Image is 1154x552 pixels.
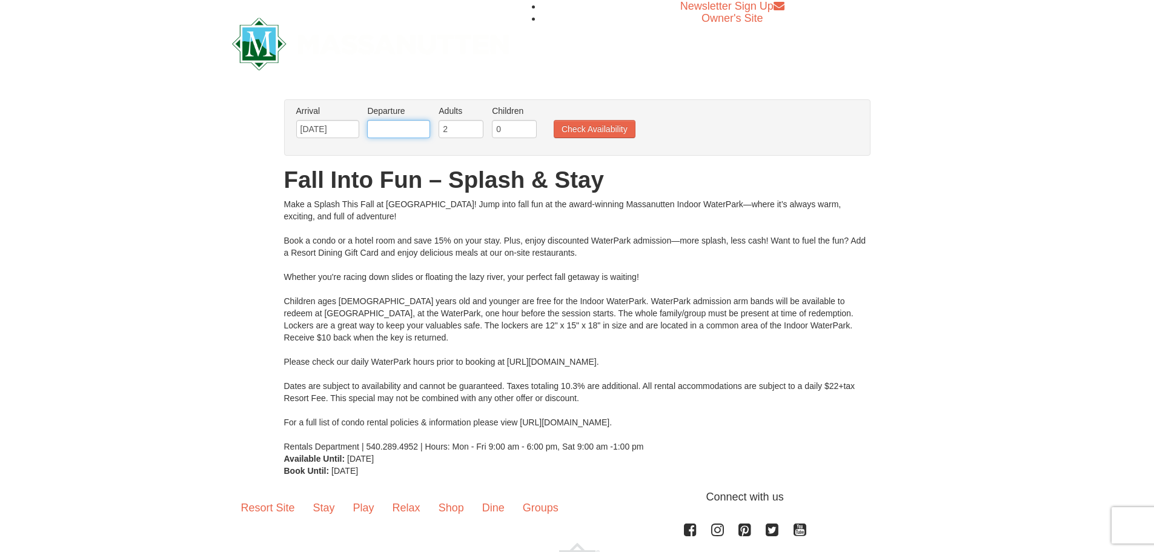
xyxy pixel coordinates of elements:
[473,489,514,527] a: Dine
[429,489,473,527] a: Shop
[296,105,359,117] label: Arrival
[232,489,304,527] a: Resort Site
[284,198,870,453] div: Make a Splash This Fall at [GEOGRAPHIC_DATA]! Jump into fall fun at the award-winning Massanutten...
[439,105,483,117] label: Adults
[304,489,344,527] a: Stay
[232,18,509,70] img: Massanutten Resort Logo
[347,454,374,464] span: [DATE]
[383,489,429,527] a: Relax
[284,168,870,192] h1: Fall Into Fun – Splash & Stay
[514,489,568,527] a: Groups
[232,28,509,56] a: Massanutten Resort
[492,105,537,117] label: Children
[284,466,330,476] strong: Book Until:
[331,466,358,476] span: [DATE]
[344,489,383,527] a: Play
[367,105,430,117] label: Departure
[554,120,635,138] button: Check Availability
[232,489,923,505] p: Connect with us
[284,454,345,464] strong: Available Until:
[701,12,763,24] a: Owner's Site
